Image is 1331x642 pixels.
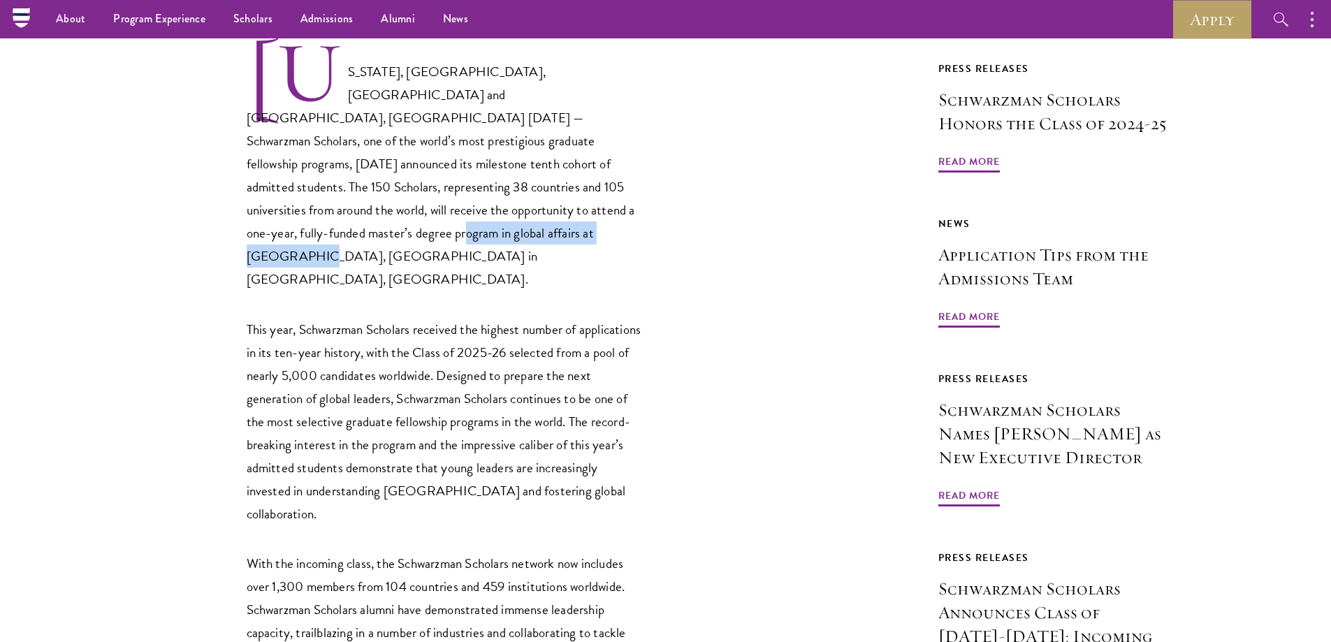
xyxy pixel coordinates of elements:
[938,243,1169,291] h3: Application Tips from the Admissions Team
[938,215,1169,233] div: News
[938,215,1169,330] a: News Application Tips from the Admissions Team Read More
[938,549,1169,567] div: Press Releases
[938,370,1169,388] div: Press Releases
[938,308,1000,330] span: Read More
[938,153,1000,175] span: Read More
[938,60,1169,175] a: Press Releases Schwarzman Scholars Honors the Class of 2024-25 Read More
[247,40,645,291] p: [US_STATE], [GEOGRAPHIC_DATA], [GEOGRAPHIC_DATA] and [GEOGRAPHIC_DATA], [GEOGRAPHIC_DATA] [DATE] ...
[938,398,1169,469] h3: Schwarzman Scholars Names [PERSON_NAME] as New Executive Director
[938,88,1169,136] h3: Schwarzman Scholars Honors the Class of 2024-25
[938,487,1000,509] span: Read More
[938,60,1169,78] div: Press Releases
[247,318,645,525] p: This year, Schwarzman Scholars received the highest number of applications in its ten-year histor...
[938,370,1169,509] a: Press Releases Schwarzman Scholars Names [PERSON_NAME] as New Executive Director Read More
